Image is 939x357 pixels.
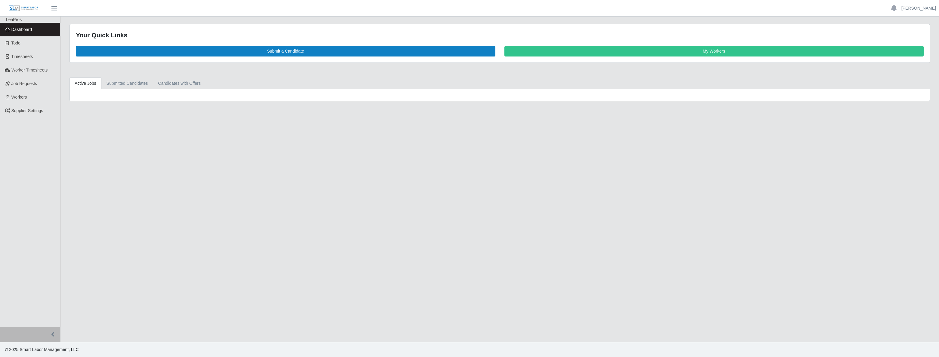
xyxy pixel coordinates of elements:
[11,27,32,32] span: Dashboard
[11,81,37,86] span: Job Requests
[5,347,79,352] span: © 2025 Smart Labor Management, LLC
[901,5,936,11] a: [PERSON_NAME]
[70,78,101,89] a: Active Jobs
[11,108,43,113] span: Supplier Settings
[8,5,39,12] img: SLM Logo
[153,78,206,89] a: Candidates with Offers
[504,46,924,56] a: My Workers
[11,68,48,72] span: Worker Timesheets
[76,30,924,40] div: Your Quick Links
[76,46,495,56] a: Submit a Candidate
[11,41,20,45] span: Todo
[6,17,22,22] span: LeaPros
[11,95,27,99] span: Workers
[11,54,33,59] span: Timesheets
[101,78,153,89] a: Submitted Candidates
